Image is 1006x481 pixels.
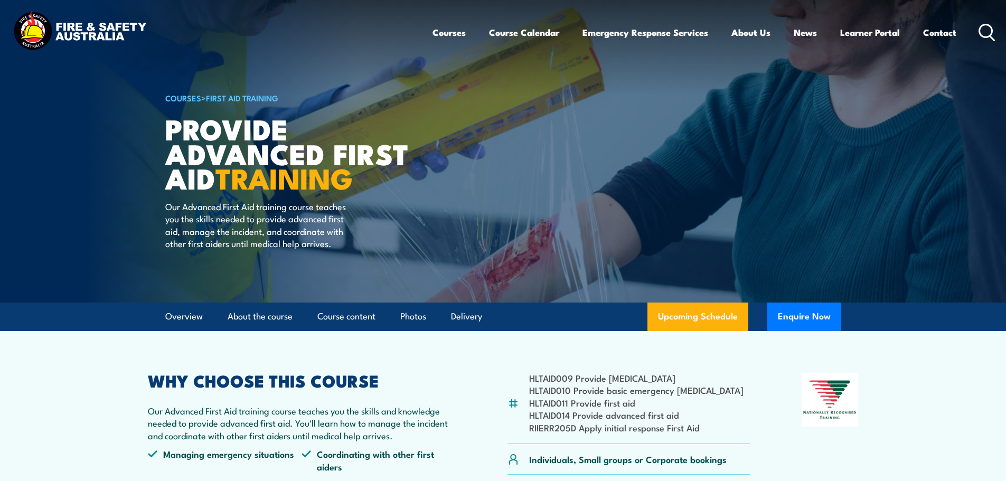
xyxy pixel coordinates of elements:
[165,116,426,190] h1: Provide Advanced First Aid
[206,92,278,103] a: First Aid Training
[529,372,744,384] li: HLTAID009 Provide [MEDICAL_DATA]
[148,448,302,473] li: Managing emergency situations
[794,18,817,46] a: News
[215,155,353,199] strong: TRAINING
[647,303,748,331] a: Upcoming Schedule
[165,303,203,331] a: Overview
[148,404,456,441] p: Our Advanced First Aid training course teaches you the skills and knowledge needed to provide adv...
[767,303,841,331] button: Enquire Now
[148,373,456,388] h2: WHY CHOOSE THIS COURSE
[489,18,559,46] a: Course Calendar
[165,92,201,103] a: COURSES
[923,18,956,46] a: Contact
[802,373,859,427] img: Nationally Recognised Training logo.
[529,453,727,465] p: Individuals, Small groups or Corporate bookings
[451,303,482,331] a: Delivery
[400,303,426,331] a: Photos
[529,397,744,409] li: HLTAID011 Provide first aid
[731,18,770,46] a: About Us
[165,91,426,104] h6: >
[582,18,708,46] a: Emergency Response Services
[433,18,466,46] a: Courses
[302,448,456,473] li: Coordinating with other first aiders
[529,421,744,433] li: RIIERR205D Apply initial response First Aid
[840,18,900,46] a: Learner Portal
[529,384,744,396] li: HLTAID010 Provide basic emergency [MEDICAL_DATA]
[165,200,358,250] p: Our Advanced First Aid training course teaches you the skills needed to provide advanced first ai...
[317,303,375,331] a: Course content
[228,303,293,331] a: About the course
[529,409,744,421] li: HLTAID014 Provide advanced first aid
